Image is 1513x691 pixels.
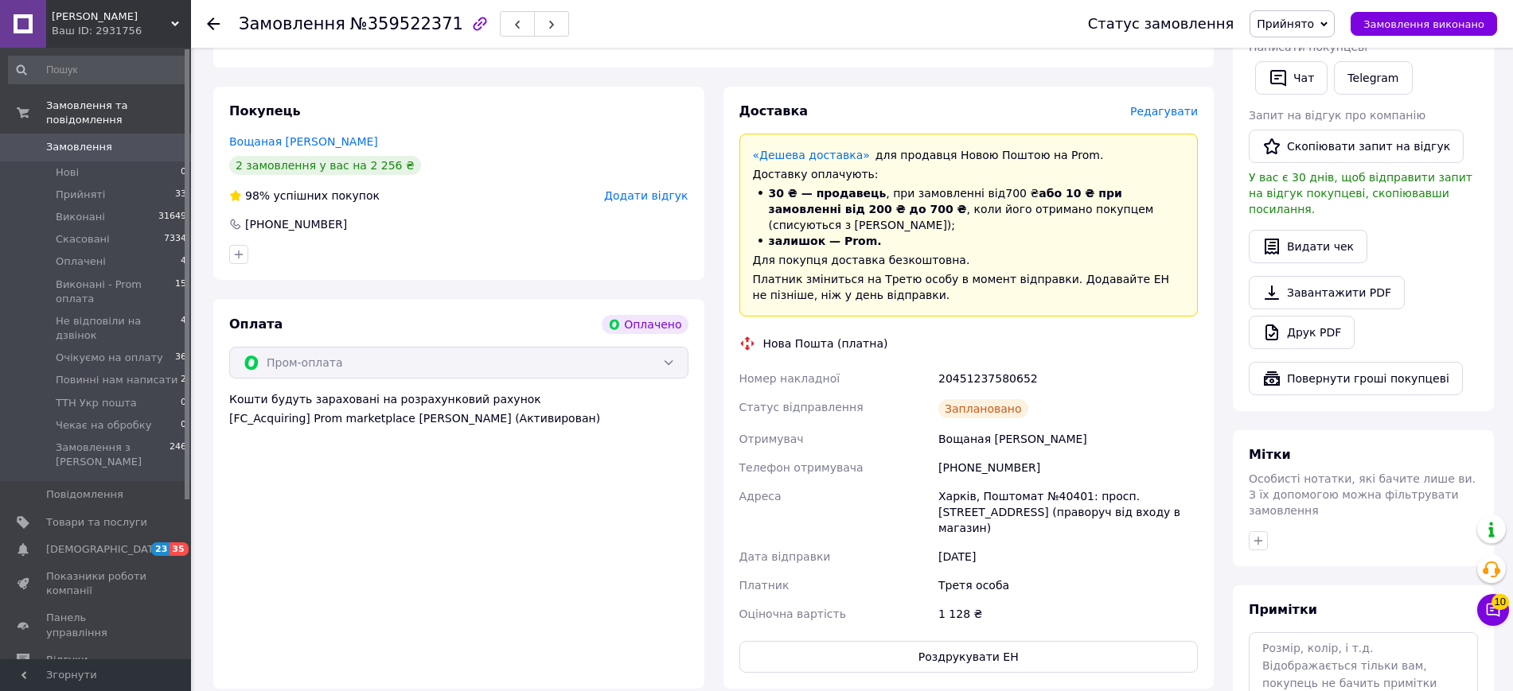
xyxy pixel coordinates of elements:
span: Повідомлення [46,487,123,502]
span: Замовлення [239,14,345,33]
span: Отримувач [739,433,804,445]
div: Платник зміниться на Третю особу в момент відправки. Додавайте ЕН не пізніше, ніж у день відправки. [753,271,1185,303]
div: Для покупця доставка безкоштовна. [753,252,1185,268]
span: Замовлення з [PERSON_NAME] [56,441,170,469]
span: Замовлення та повідомлення [46,99,191,127]
a: Завантажити PDF [1249,276,1405,309]
span: Оціночна вартість [739,608,846,620]
span: 246 [170,441,186,469]
button: Роздрукувати ЕН [739,641,1199,673]
a: Telegram [1334,61,1412,95]
span: Показники роботи компанії [46,569,147,598]
span: Адреса [739,490,782,503]
div: [PHONE_NUMBER] [244,216,349,232]
span: 7334 [164,232,186,247]
span: Редагувати [1130,105,1198,118]
span: Доставка [739,103,809,118]
span: 0 [181,165,186,180]
span: Знайди Дешевше [52,10,171,24]
div: [PHONE_NUMBER] [935,453,1201,482]
button: Видати чек [1249,230,1367,263]
div: Доставку оплачують: [753,166,1185,182]
span: 23 [151,542,170,556]
span: 31649 [158,210,186,224]
span: Покупець [229,103,301,118]
span: Мітки [1249,447,1291,462]
span: Замовлення виконано [1363,18,1484,30]
li: , при замовленні від 700 ₴ , коли його отримано покупцем (списуються з [PERSON_NAME]); [753,185,1185,233]
button: Чат [1255,61,1328,95]
div: 20451237580652 [935,364,1201,393]
div: успішних покупок [229,188,380,204]
span: 2 [181,373,186,387]
div: Третя особа [935,571,1201,600]
button: Повернути гроші покупцеві [1249,362,1463,395]
span: ТТН Укр пошта [56,396,137,410]
span: Особисті нотатки, які бачите лише ви. З їх допомогою можна фільтрувати замовлення [1249,472,1476,517]
span: 98% [245,189,270,202]
span: 4 [181,254,186,269]
span: [DEMOGRAPHIC_DATA] [46,542,164,557]
span: Статус відправлення [739,401,864,413]
div: для продавця Новою Поштою на Prom. [753,147,1185,163]
span: Нові [56,165,79,180]
span: Прийняті [56,188,105,202]
a: Вощаная [PERSON_NAME] [229,135,378,148]
span: 0 [181,418,186,433]
div: 2 замовлення у вас на 2 256 ₴ [229,156,421,175]
span: 35 [170,542,188,556]
span: Примітки [1249,602,1317,617]
span: Виконані [56,210,105,224]
span: Очікуємо на оплату [56,351,163,365]
span: Оплата [229,316,283,332]
span: 15 [175,278,186,306]
div: Нова Пошта (платна) [759,336,892,351]
span: Замовлення [46,140,112,154]
input: Пошук [8,56,188,84]
button: Скопіювати запит на відгук [1249,130,1464,163]
div: 1 128 ₴ [935,600,1201,628]
div: Повернутися назад [207,16,220,32]
div: Харків, Поштомат №40401: просп. [STREET_ADDRESS] (праворуч від входу в магазин) [935,482,1201,542]
span: Не відповіли на дзвінок [56,314,181,343]
span: залишок — Prom. [769,235,882,247]
span: 4 [181,314,186,343]
div: Оплачено [602,315,688,334]
div: Статус замовлення [1088,16,1234,32]
span: Виконані - Prom оплата [56,278,175,306]
a: «Дешева доставка» [753,149,870,161]
a: Друк PDF [1249,316,1355,349]
span: 36 [175,351,186,365]
div: Ваш ID: 2931756 [52,24,191,38]
span: 30 ₴ — продавець [769,187,887,200]
span: №359522371 [350,14,463,33]
span: Прийнято [1257,17,1314,30]
span: Відгуки [46,653,88,667]
button: Чат з покупцем10 [1477,594,1509,626]
div: Вощаная [PERSON_NAME] [935,425,1201,453]
span: У вас є 30 днів, щоб відправити запит на відгук покупцеві, скопіювавши посилання. [1249,171,1472,215]
span: Дата відправки [739,550,831,563]
div: [DATE] [935,542,1201,571]
span: Номер накладної [739,372,840,385]
span: Запит на відгук про компанію [1249,109,1425,122]
div: [FC_Acquiring] Prom marketplace [PERSON_NAME] (Активирован) [229,410,688,426]
span: Телефон отримувача [739,461,864,474]
span: Додати відгук [604,189,688,202]
span: Панель управління [46,611,147,639]
span: 10 [1492,594,1509,610]
span: Чекає на обробку [56,418,151,433]
span: Повинні нам написати [56,373,178,387]
span: Товари та послуги [46,515,147,530]
div: Кошти будуть зараховані на розрахунковий рахунок [229,391,688,426]
span: Платник [739,579,790,592]
span: Оплачені [56,254,106,269]
div: Заплановано [938,399,1028,418]
button: Замовлення виконано [1351,12,1497,36]
span: 33 [175,188,186,202]
span: 0 [181,396,186,410]
span: Скасовані [56,232,110,247]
